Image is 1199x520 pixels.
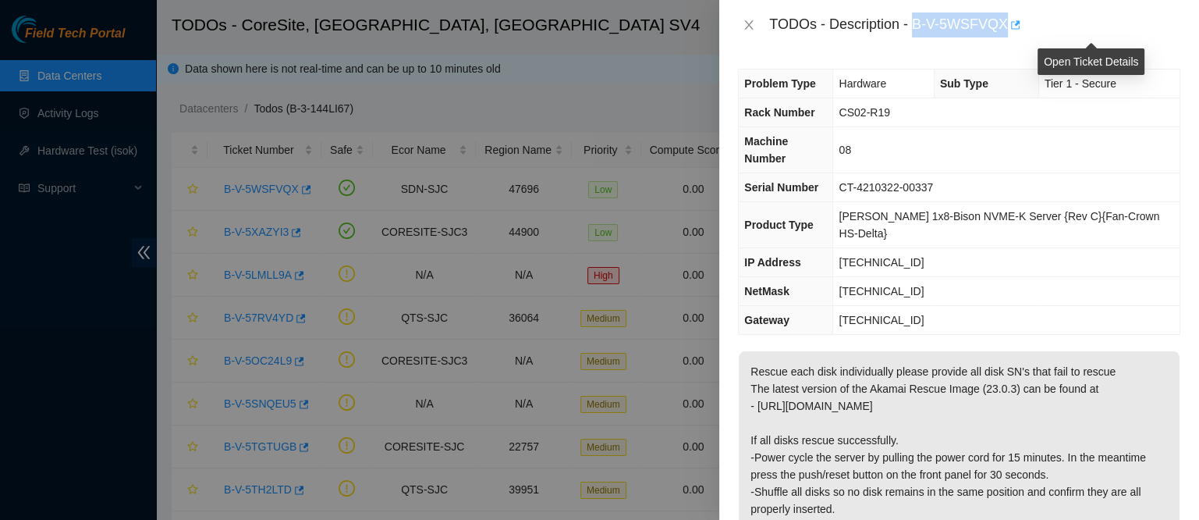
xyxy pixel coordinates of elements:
span: [TECHNICAL_ID] [839,285,924,297]
span: CS02-R19 [839,106,889,119]
span: Serial Number [744,181,818,194]
div: TODOs - Description - B-V-5WSFVQX [769,12,1180,37]
span: NetMask [744,285,789,297]
span: Tier 1 - Secure [1045,77,1116,90]
div: Open Ticket Details [1038,48,1144,75]
span: [TECHNICAL_ID] [839,314,924,326]
span: Gateway [744,314,789,326]
span: CT-4210322-00337 [839,181,933,194]
span: close [743,19,755,31]
button: Close [738,18,760,33]
span: Machine Number [744,135,788,165]
span: Product Type [744,219,813,231]
span: Rack Number [744,106,814,119]
span: [TECHNICAL_ID] [839,256,924,269]
span: Problem Type [744,77,816,90]
span: 08 [839,144,851,156]
span: Sub Type [940,77,988,90]
span: Hardware [839,77,886,90]
span: IP Address [744,256,800,269]
span: [PERSON_NAME] 1x8-Bison NVME-K Server {Rev C}{Fan-Crown HS-Delta} [839,210,1159,240]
